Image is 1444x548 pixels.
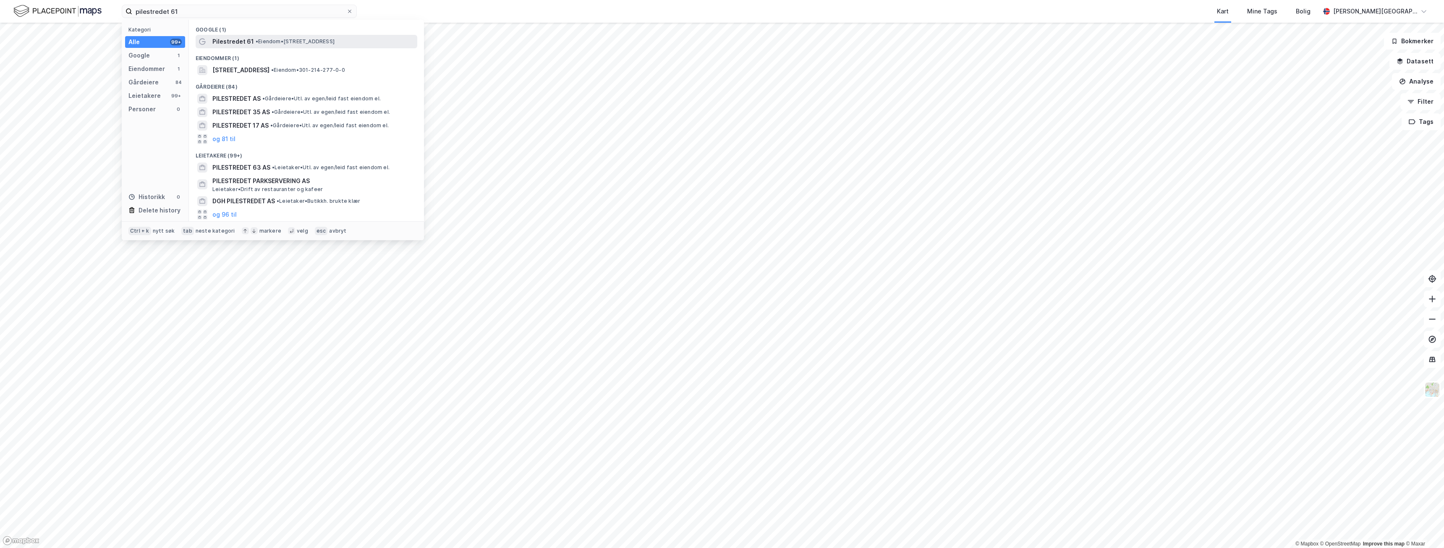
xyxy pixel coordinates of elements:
span: Leietaker • Drift av restauranter og kafeer [212,186,323,193]
button: Datasett [1389,53,1441,70]
a: Mapbox [1295,541,1318,547]
div: Google (1) [189,20,424,35]
div: Mine Tags [1247,6,1277,16]
button: Filter [1400,93,1441,110]
span: Leietaker • Utl. av egen/leid fast eiendom el. [272,164,390,171]
span: Gårdeiere • Utl. av egen/leid fast eiendom el. [272,109,390,115]
span: • [270,122,273,128]
div: Kontrollprogram for chat [1402,508,1444,548]
span: Gårdeiere • Utl. av egen/leid fast eiendom el. [270,122,389,129]
span: [STREET_ADDRESS] [212,65,269,75]
a: Improve this map [1363,541,1405,547]
span: • [271,67,274,73]
div: 99+ [170,39,182,45]
span: • [256,38,258,45]
button: Tags [1402,113,1441,130]
span: Leietaker • Butikkh. brukte klær [277,198,360,205]
div: Eiendommer [128,64,165,74]
span: PILESTREDET PARKSERVERING AS [212,176,414,186]
div: Ctrl + k [128,227,151,235]
div: Leietakere (99+) [189,146,424,161]
div: Google [128,50,150,60]
div: Leietakere [128,91,161,101]
a: Mapbox homepage [3,536,39,545]
iframe: Chat Widget [1402,508,1444,548]
a: OpenStreetMap [1320,541,1361,547]
span: DGH PILESTREDET AS [212,196,275,206]
input: Søk på adresse, matrikkel, gårdeiere, leietakere eller personer [132,5,346,18]
span: • [272,109,274,115]
div: Kart [1217,6,1229,16]
img: logo.f888ab2527a4732fd821a326f86c7f29.svg [13,4,102,18]
div: Gårdeiere [128,77,159,87]
div: 1 [175,52,182,59]
div: 84 [175,79,182,86]
span: PILESTREDET 63 AS [212,163,270,173]
div: Bolig [1296,6,1311,16]
div: velg [297,228,308,234]
div: avbryt [329,228,346,234]
div: Delete history [139,205,180,215]
span: • [277,198,279,204]
div: Personer [128,104,156,114]
span: • [272,164,275,170]
div: 99+ [170,92,182,99]
div: 0 [175,194,182,200]
div: Gårdeiere (84) [189,77,424,92]
div: esc [315,227,328,235]
div: Eiendommer (1) [189,48,424,63]
div: 0 [175,106,182,113]
span: Gårdeiere • Utl. av egen/leid fast eiendom el. [262,95,381,102]
div: [PERSON_NAME][GEOGRAPHIC_DATA] [1333,6,1417,16]
span: Eiendom • 301-214-277-0-0 [271,67,345,73]
span: Eiendom • [STREET_ADDRESS] [256,38,335,45]
div: neste kategori [196,228,235,234]
span: PILESTREDET 17 AS [212,121,269,131]
button: og 81 til [212,134,235,144]
div: markere [259,228,281,234]
div: nytt søk [153,228,175,234]
div: 1 [175,66,182,72]
button: Bokmerker [1384,33,1441,50]
span: PILESTREDET 35 AS [212,107,270,117]
span: • [262,95,265,102]
span: PILESTREDET AS [212,94,261,104]
span: Pilestredet 61 [212,37,254,47]
img: Z [1424,382,1440,398]
button: Analyse [1392,73,1441,90]
div: tab [181,227,194,235]
div: Alle [128,37,140,47]
button: og 96 til [212,210,237,220]
div: Kategori [128,26,185,33]
div: Historikk [128,192,165,202]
